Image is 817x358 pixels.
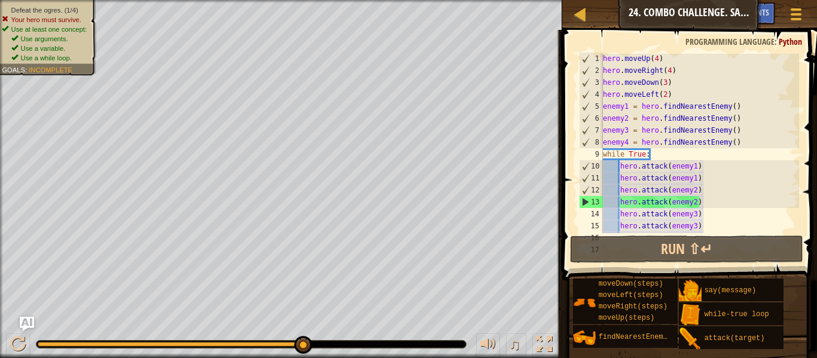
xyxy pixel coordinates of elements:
[599,291,663,299] span: moveLeft(steps)
[599,280,663,288] span: moveDown(steps)
[775,36,779,47] span: :
[599,314,655,322] span: moveUp(steps)
[580,160,603,172] div: 10
[679,280,702,302] img: portrait.png
[476,333,500,358] button: Adjust volume
[580,88,603,100] div: 4
[11,25,87,33] span: Use at least one concept:
[599,302,667,311] span: moveRight(steps)
[573,291,596,314] img: portrait.png
[21,44,66,52] span: Use a variable.
[580,124,603,136] div: 7
[2,25,89,34] li: Use at least one concept:
[579,208,603,220] div: 14
[21,54,72,62] span: Use a while loop.
[579,220,603,232] div: 15
[580,100,603,112] div: 5
[580,53,603,65] div: 1
[11,44,89,53] li: Use a variable.
[508,335,520,353] span: ♫
[21,35,68,42] span: Use arguments.
[705,310,769,319] span: while-true loop
[506,333,526,358] button: ♫
[749,7,769,18] span: Hints
[29,66,72,74] span: Incomplete
[11,53,89,63] li: Use a while loop.
[781,2,811,30] button: Show game menu
[580,112,603,124] div: 6
[685,36,775,47] span: Programming language
[717,7,737,18] span: Ask AI
[25,66,29,74] span: :
[580,196,603,208] div: 13
[11,34,89,44] li: Use arguments.
[2,5,89,15] li: Defeat the ogres.
[11,16,81,23] span: Your hero must survive.
[2,66,25,74] span: Goals
[705,286,756,295] span: say(message)
[6,333,30,358] button: Ctrl + P: Play
[599,333,676,341] span: findNearestEnemy()
[580,184,603,196] div: 12
[779,36,802,47] span: Python
[580,136,603,148] div: 8
[532,333,556,358] button: Toggle fullscreen
[20,317,34,331] button: Ask AI
[11,6,78,14] span: Defeat the ogres. (1/4)
[679,304,702,326] img: portrait.png
[711,2,743,25] button: Ask AI
[579,232,603,244] div: 16
[2,15,89,25] li: Your hero must survive.
[580,172,603,184] div: 11
[580,65,603,77] div: 2
[679,328,702,350] img: portrait.png
[570,235,803,263] button: Run ⇧↵
[573,326,596,349] img: portrait.png
[579,148,603,160] div: 9
[705,334,765,342] span: attack(target)
[580,77,603,88] div: 3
